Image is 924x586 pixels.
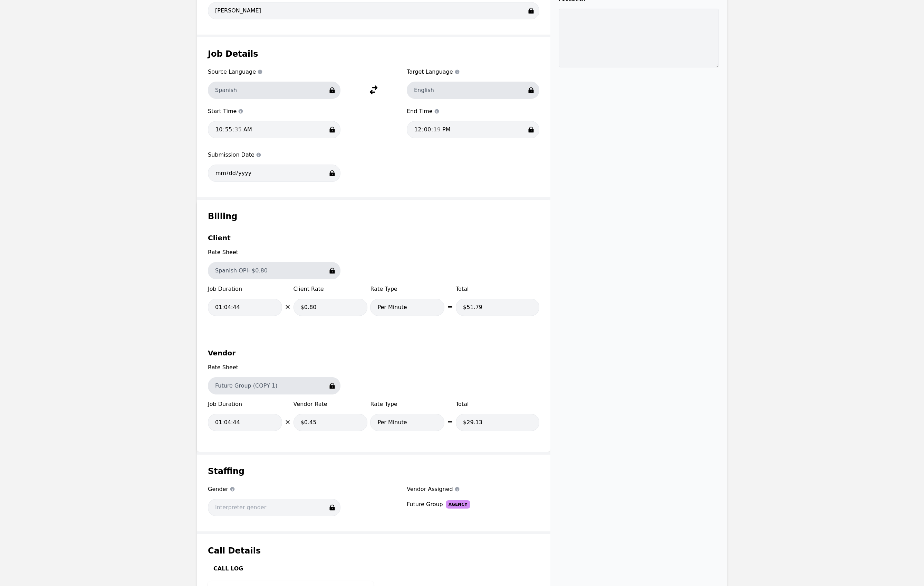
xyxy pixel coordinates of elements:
span: Client Rate [293,285,368,293]
span: Client [208,234,231,242]
span: = [447,302,453,311]
input: $ [456,299,539,316]
span: Rate Type [370,285,444,293]
span: Gender [208,485,340,493]
span: Job Duration [208,285,282,293]
span: × [285,302,291,311]
span: Job Duration [208,400,282,408]
h1: Call Details [208,545,539,556]
span: Rate Sheet [208,248,340,257]
span: Target Language [407,68,539,76]
span: Total [456,285,539,293]
input: Interpreter gender [208,499,340,516]
h1: Staffing [208,466,539,477]
span: Vendor Assigned [407,485,539,493]
span: Rate Sheet [208,363,340,372]
h3: Call Log [213,565,539,573]
span: End Time [407,107,539,115]
span: Start Time [208,107,340,115]
span: Vendor [208,349,235,357]
span: × [285,417,291,427]
input: $ [456,414,539,431]
span: Vendor Rate [293,400,368,408]
span: Submission Date [208,151,340,159]
span: Rate Type [370,400,444,408]
span: Total [456,400,539,408]
span: = [447,417,453,427]
div: Future Group [407,500,443,509]
h1: Job Details [208,48,539,59]
h1: Billing [208,211,539,222]
span: Agency [446,500,470,509]
span: Source Language [208,68,340,76]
